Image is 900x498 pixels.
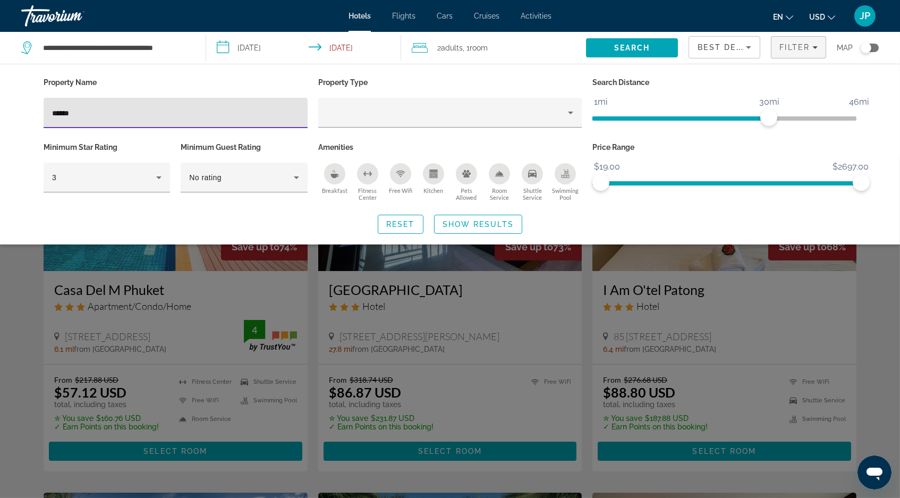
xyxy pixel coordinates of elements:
p: Price Range [592,140,856,155]
button: Travelers: 2 adults, 0 children [401,32,586,64]
mat-select: Sort by [698,41,751,54]
button: Search [586,38,678,57]
span: $19.00 [592,159,622,175]
button: Fitness Center [351,163,384,201]
ngx-slider: ngx-slider [592,181,856,183]
span: 2 [437,40,463,55]
span: Room Service [483,187,516,201]
button: Change currency [809,9,835,24]
span: Kitchen [423,187,443,194]
span: Adults [441,44,463,52]
ngx-slider: ngx-slider [592,116,856,119]
span: No rating [189,173,222,182]
span: Filter [779,43,810,52]
span: Shuttle Service [516,187,549,201]
p: Minimum Guest Rating [181,140,307,155]
button: Filters [771,36,826,58]
span: Pets Allowed [450,187,483,201]
p: Minimum Star Rating [44,140,170,155]
span: 3 [52,173,56,182]
button: Breakfast [318,163,351,201]
span: Search [614,44,650,52]
p: Amenities [318,140,582,155]
p: Property Type [318,75,582,90]
span: 30mi [758,94,780,110]
button: User Menu [851,5,879,27]
button: Shuttle Service [516,163,549,201]
span: Room [470,44,488,52]
button: Toggle map [853,43,879,53]
button: Room Service [483,163,516,201]
span: Reset [386,220,415,229]
span: $2697.00 [831,159,870,175]
p: Search Distance [592,75,856,90]
button: Change language [773,9,793,24]
div: Hotel Filters [38,75,862,204]
span: ngx-slider [760,109,777,126]
a: Cruises [474,12,499,20]
a: Activities [521,12,551,20]
mat-select: Property type [327,106,574,119]
span: Swimming Pool [549,187,582,201]
span: ngx-slider [592,174,609,191]
a: Cars [437,12,453,20]
button: Show Results [434,215,522,234]
button: Kitchen [417,163,450,201]
span: , 1 [463,40,488,55]
a: Hotels [349,12,371,20]
span: Best Deals [698,43,753,52]
span: en [773,13,783,21]
iframe: Button to launch messaging window [857,455,891,489]
button: Free Wifi [384,163,417,201]
button: Swimming Pool [549,163,582,201]
span: JP [860,11,870,21]
span: Show Results [443,220,514,229]
span: Fitness Center [351,187,384,201]
a: Flights [392,12,415,20]
span: USD [809,13,825,21]
input: Search hotel destination [42,40,190,56]
button: Select check in and out date [206,32,402,64]
a: Travorium [21,2,128,30]
p: Property Name [44,75,308,90]
span: 46mi [847,94,870,110]
span: Map [837,40,853,55]
span: ngx-slider-max [853,174,870,191]
span: 1mi [592,94,609,110]
button: Reset [378,215,423,234]
span: Free Wifi [389,187,412,194]
button: Pets Allowed [450,163,483,201]
span: Breakfast [322,187,347,194]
